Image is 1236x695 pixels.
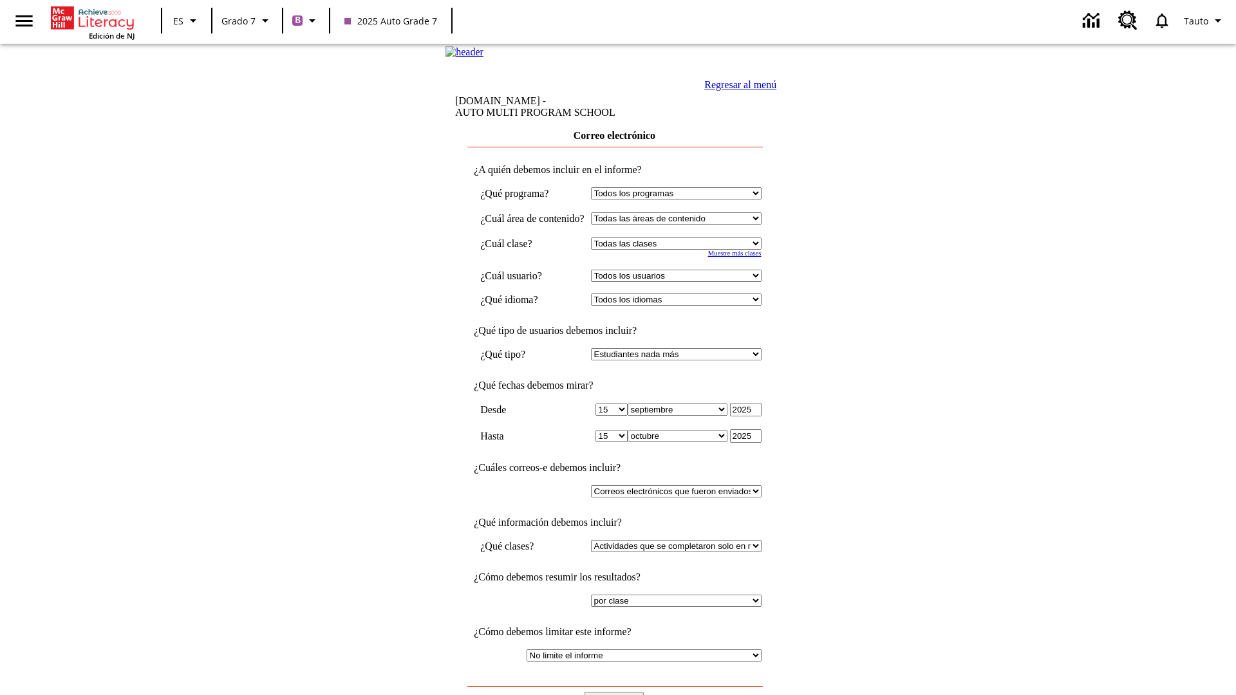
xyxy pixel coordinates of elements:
a: Regresar al menú [704,79,776,90]
span: ES [173,14,183,28]
td: ¿Qué idioma? [480,293,584,306]
td: Hasta [480,429,584,443]
button: Abrir el menú lateral [5,2,43,40]
button: Perfil/Configuración [1179,9,1231,32]
td: ¿Cómo debemos limitar este informe? [467,626,761,638]
td: ¿Qué clases? [480,540,584,552]
td: ¿Qué tipo de usuarios debemos incluir? [467,325,761,337]
nobr: ¿Cuál área de contenido? [480,213,584,224]
td: ¿Qué información debemos incluir? [467,517,761,528]
td: ¿Qué tipo? [480,348,584,360]
span: Edición de NJ [89,31,135,41]
button: Grado: Grado 7, Elige un grado [216,9,278,32]
div: Portada [51,4,135,41]
a: Correo electrónico [574,130,655,141]
td: ¿Qué programa? [480,187,584,199]
span: Tauto [1184,14,1208,28]
a: Centro de recursos, Se abrirá en una pestaña nueva. [1110,3,1145,38]
td: ¿Cuáles correos-e debemos incluir? [467,462,761,474]
td: ¿Qué fechas debemos mirar? [467,380,761,391]
span: 2025 Auto Grade 7 [344,14,437,28]
nobr: AUTO MULTI PROGRAM SCHOOL [455,107,615,118]
span: B [295,12,301,28]
td: ¿A quién debemos incluir en el informe? [467,164,761,176]
td: ¿Cuál clase? [480,237,584,250]
a: Notificaciones [1145,4,1179,37]
td: ¿Cómo debemos resumir los resultados? [467,571,761,583]
a: Muestre más clases [708,250,762,257]
img: header [445,46,483,58]
td: ¿Cuál usuario? [480,270,584,282]
a: Centro de información [1075,3,1110,39]
button: Boost El color de la clase es morado/púrpura. Cambiar el color de la clase. [287,9,325,32]
td: [DOMAIN_NAME] - [455,95,653,118]
span: Grado 7 [221,14,256,28]
button: Lenguaje: ES, Selecciona un idioma [166,9,207,32]
td: Desde [480,403,584,416]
